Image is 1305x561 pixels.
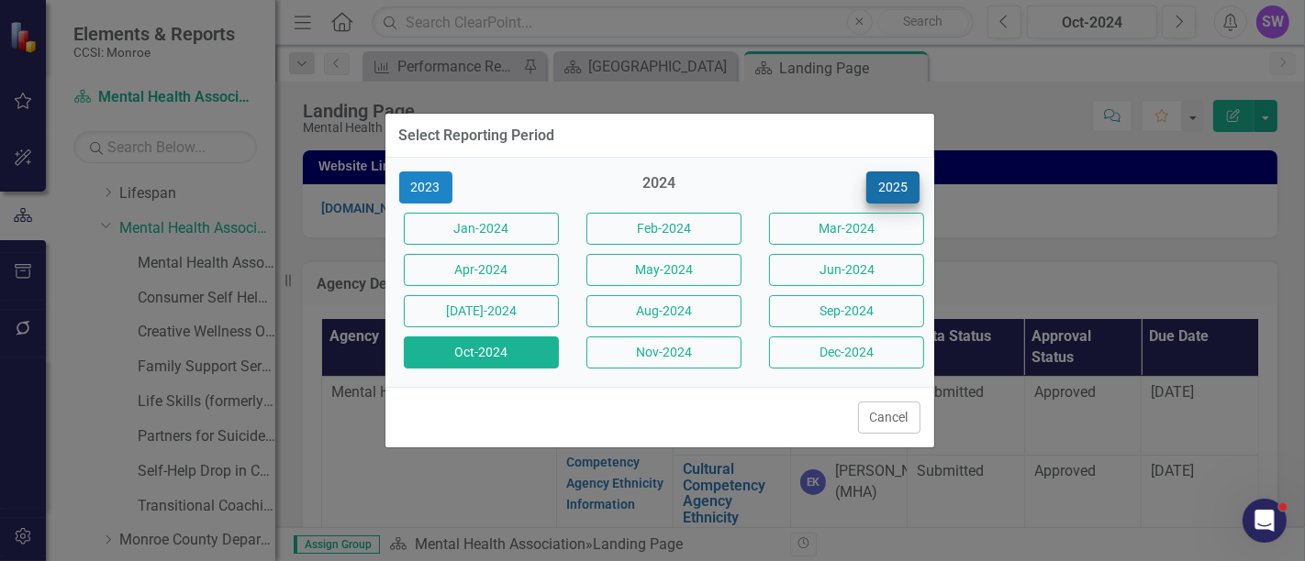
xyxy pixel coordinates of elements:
button: Dec-2024 [769,336,924,368]
button: Aug-2024 [586,295,742,327]
button: Jun-2024 [769,254,924,286]
iframe: Intercom live chat [1243,499,1287,543]
button: Sep-2024 [769,295,924,327]
button: Oct-2024 [404,336,559,368]
button: Cancel [858,401,920,434]
div: Select Reporting Period [399,127,555,144]
button: May-2024 [586,254,742,286]
button: Feb-2024 [586,213,742,245]
div: 2024 [582,173,737,203]
button: Apr-2024 [404,254,559,286]
button: Mar-2024 [769,213,924,245]
button: Nov-2024 [586,336,742,368]
button: 2025 [866,171,920,203]
button: 2023 [399,171,452,203]
button: Jan-2024 [404,213,559,245]
button: [DATE]-2024 [404,295,559,327]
